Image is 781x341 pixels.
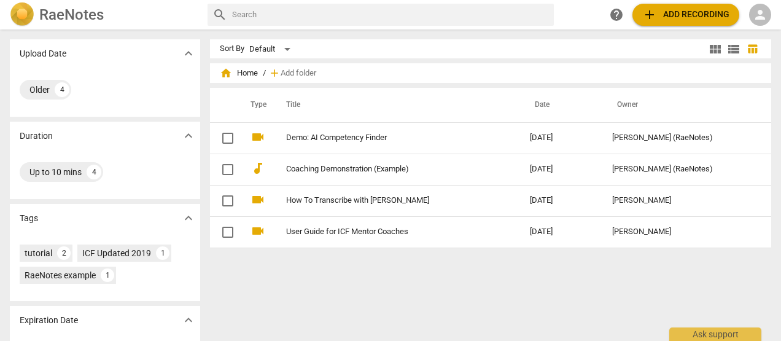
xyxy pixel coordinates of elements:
[602,88,758,122] th: Owner
[241,88,271,122] th: Type
[181,211,196,225] span: expand_more
[251,130,265,144] span: videocam
[20,314,78,327] p: Expiration Date
[271,88,520,122] th: Title
[10,2,34,27] img: Logo
[220,44,244,53] div: Sort By
[179,44,198,63] button: Show more
[181,313,196,327] span: expand_more
[232,5,549,25] input: Search
[286,133,486,143] a: Demo: AI Competency Finder
[181,46,196,61] span: expand_more
[20,47,66,60] p: Upload Date
[179,311,198,329] button: Show more
[286,165,486,174] a: Coaching Demonstration (Example)
[179,127,198,145] button: Show more
[251,192,265,207] span: videocam
[726,42,741,57] span: view_list
[669,327,761,341] div: Ask support
[520,88,603,122] th: Date
[179,209,198,227] button: Show more
[725,40,743,58] button: List view
[612,165,748,174] div: [PERSON_NAME] (RaeNotes)
[612,196,748,205] div: [PERSON_NAME]
[249,39,295,59] div: Default
[220,67,258,79] span: Home
[263,69,266,78] span: /
[520,122,603,154] td: [DATE]
[10,2,198,27] a: LogoRaeNotes
[55,82,69,97] div: 4
[25,269,96,281] div: RaeNotes example
[251,224,265,238] span: videocam
[286,196,486,205] a: How To Transcribe with [PERSON_NAME]
[642,7,657,22] span: add
[632,4,739,26] button: Upload
[743,40,761,58] button: Table view
[268,67,281,79] span: add
[747,43,758,55] span: table_chart
[156,246,169,260] div: 1
[220,67,232,79] span: home
[706,40,725,58] button: Tile view
[520,154,603,185] td: [DATE]
[25,247,52,259] div: tutorial
[39,6,104,23] h2: RaeNotes
[520,185,603,216] td: [DATE]
[612,133,748,143] div: [PERSON_NAME] (RaeNotes)
[212,7,227,22] span: search
[609,7,624,22] span: help
[29,84,50,96] div: Older
[181,128,196,143] span: expand_more
[605,4,628,26] a: Help
[82,247,151,259] div: ICF Updated 2019
[29,166,82,178] div: Up to 10 mins
[612,227,748,237] div: [PERSON_NAME]
[642,7,729,22] span: Add recording
[708,42,723,57] span: view_module
[753,7,767,22] span: person
[87,165,101,179] div: 4
[286,227,486,237] a: User Guide for ICF Mentor Coaches
[20,212,38,225] p: Tags
[57,246,71,260] div: 2
[251,161,265,176] span: audiotrack
[520,216,603,248] td: [DATE]
[281,69,316,78] span: Add folder
[20,130,53,143] p: Duration
[101,268,114,282] div: 1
